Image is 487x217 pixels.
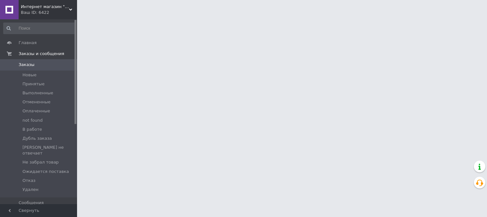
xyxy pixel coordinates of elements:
[21,4,69,10] span: Интернет магазин "Триколор"
[19,62,34,68] span: Заказы
[22,169,69,175] span: Ожидается поставка
[22,99,50,105] span: Отмененные
[22,159,59,165] span: Не забрал товар
[19,40,37,46] span: Главная
[22,145,75,156] span: [PERSON_NAME] не отвечает
[22,136,52,141] span: Дубль заказа
[19,200,44,206] span: Сообщения
[22,108,50,114] span: Оплаченные
[22,178,36,184] span: Отказ
[22,81,45,87] span: Принятые
[3,23,76,34] input: Поиск
[22,127,42,132] span: В работе
[22,118,43,123] span: not found
[19,51,64,57] span: Заказы и сообщения
[22,90,53,96] span: Выполненные
[21,10,77,15] div: Ваш ID: 6422
[22,187,39,193] span: Удален
[22,72,37,78] span: Новые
